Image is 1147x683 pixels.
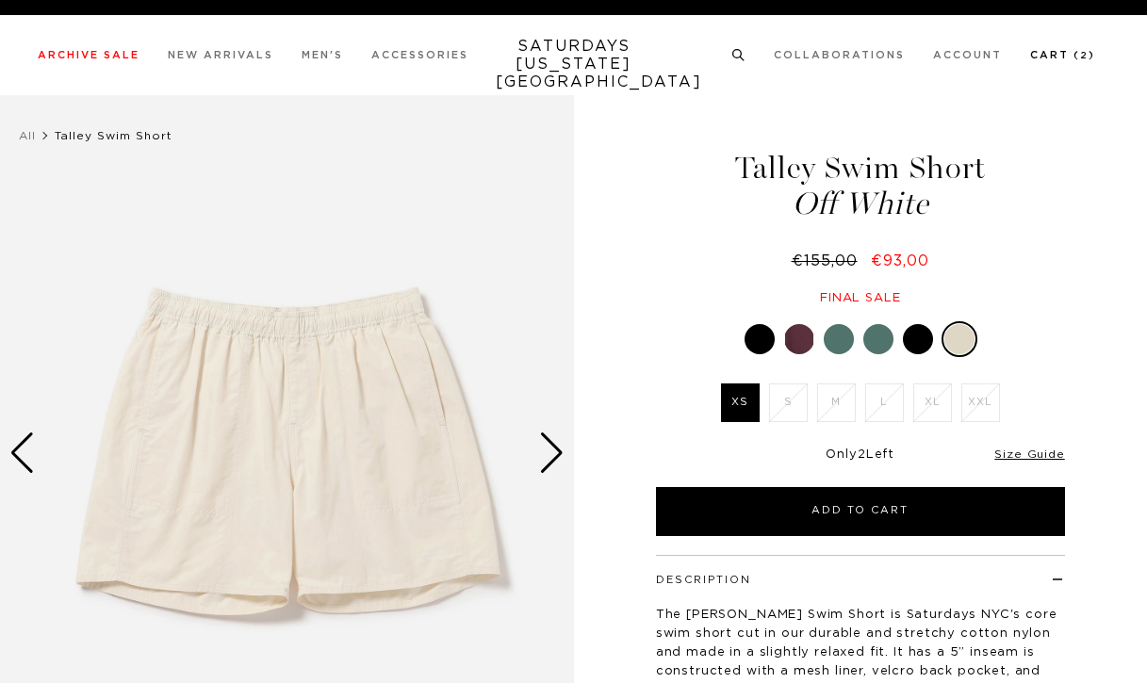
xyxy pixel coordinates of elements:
[653,188,1068,220] span: Off White
[9,432,35,474] div: Previous slide
[656,447,1065,463] div: Only Left
[55,130,172,141] span: Talley Swim Short
[539,432,565,474] div: Next slide
[1080,52,1089,60] small: 2
[994,448,1064,460] a: Size Guide
[371,50,468,60] a: Accessories
[302,50,343,60] a: Men's
[792,253,865,268] del: €155,00
[721,383,760,422] label: XS
[858,448,866,461] span: 2
[656,575,751,585] button: Description
[1030,50,1095,60] a: Cart (2)
[656,487,1065,536] button: Add to Cart
[774,50,905,60] a: Collaborations
[168,50,273,60] a: New Arrivals
[933,50,1002,60] a: Account
[871,253,929,268] span: €93,00
[38,50,139,60] a: Archive Sale
[653,290,1068,306] div: Final sale
[653,153,1068,220] h1: Talley Swim Short
[496,38,651,91] a: SATURDAYS[US_STATE][GEOGRAPHIC_DATA]
[19,130,36,141] a: All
